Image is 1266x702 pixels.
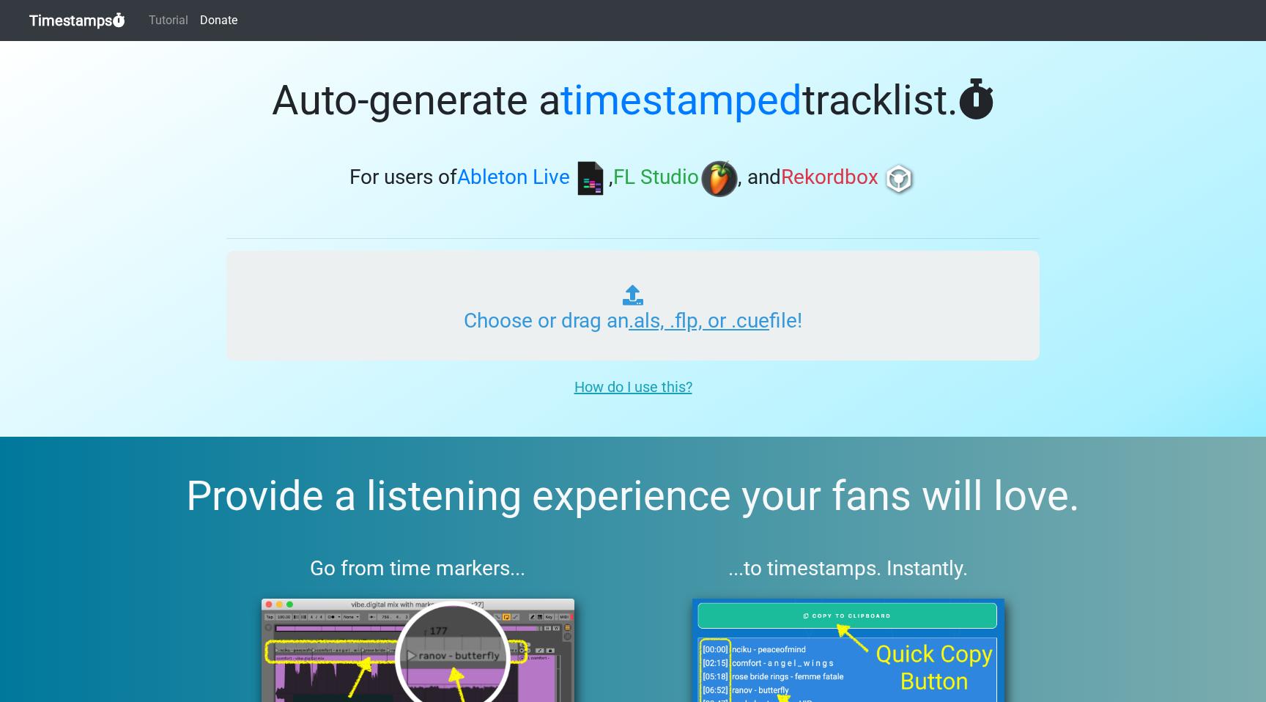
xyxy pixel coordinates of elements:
span: FL Studio [613,166,699,190]
img: rb.png [881,160,917,197]
a: Tutorial [143,6,194,35]
h2: Provide a listening experience your fans will love. [35,472,1231,521]
a: Donate [194,6,243,35]
img: fl.png [701,160,738,197]
span: Rekordbox [781,166,878,190]
h3: ...to timestamps. Instantly. [657,556,1040,581]
u: How do I use this? [574,378,692,396]
span: Ableton Live [457,166,570,190]
span: timestamped [560,76,802,125]
img: ableton.png [572,160,609,197]
h3: For users of , , and [226,160,1040,197]
a: Timestamps [29,6,125,35]
h3: Go from time markers... [226,556,610,581]
h1: Auto-generate a tracklist. [226,76,1040,125]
